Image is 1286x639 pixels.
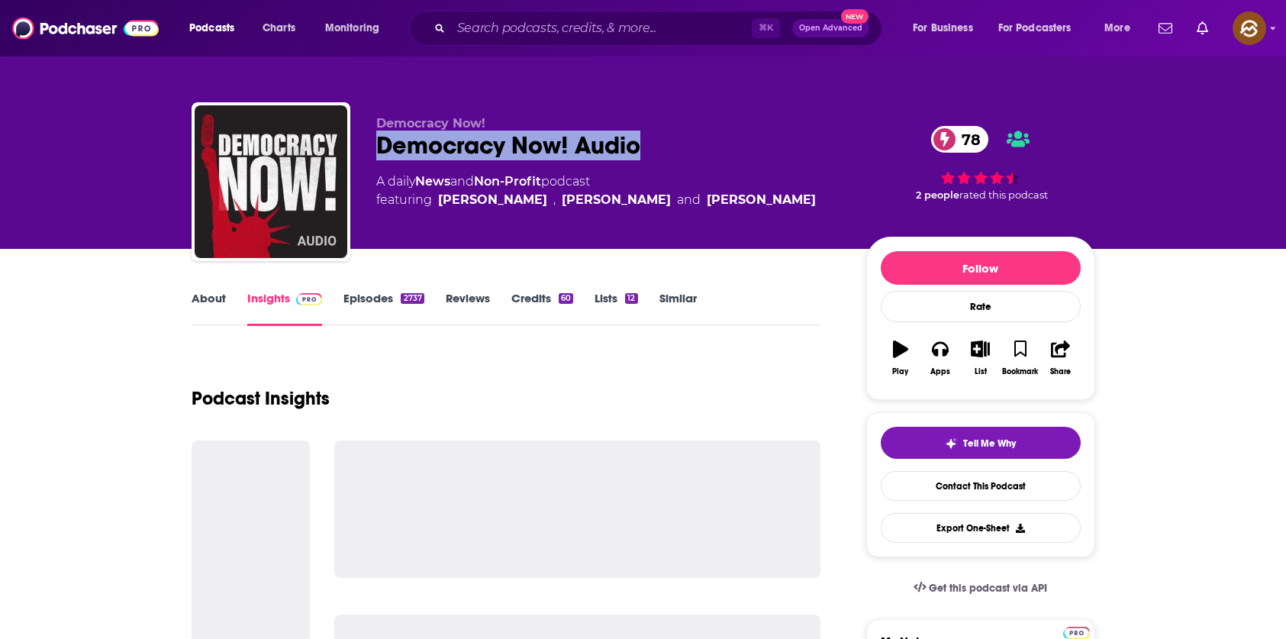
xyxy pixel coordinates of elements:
span: 78 [946,126,988,153]
button: List [960,331,1000,386]
button: Bookmark [1001,331,1040,386]
span: For Business [913,18,973,39]
span: Tell Me Why [963,437,1016,450]
span: ⌘ K [752,18,780,38]
div: Search podcasts, credits, & more... [424,11,897,46]
img: Podchaser - Follow, Share and Rate Podcasts [12,14,159,43]
button: Follow [881,251,1081,285]
span: and [450,174,474,189]
button: open menu [179,16,254,40]
a: Pro website [1063,624,1090,639]
div: Apps [930,367,950,376]
span: Monitoring [325,18,379,39]
span: Logged in as hey85204 [1233,11,1266,45]
span: For Podcasters [998,18,1072,39]
a: About [192,291,226,326]
span: Democracy Now! [376,116,485,131]
button: open menu [988,16,1094,40]
a: News [415,174,450,189]
a: [PERSON_NAME] [438,191,547,209]
button: open menu [902,16,992,40]
a: Lists12 [595,291,637,326]
div: 78 2 peoplerated this podcast [866,116,1095,211]
button: Apps [920,331,960,386]
div: List [975,367,987,376]
span: 2 people [916,189,959,201]
span: More [1104,18,1130,39]
span: , [553,191,556,209]
a: Reviews [446,291,490,326]
span: featuring [376,191,816,209]
button: open menu [1094,16,1149,40]
button: Share [1040,331,1080,386]
a: Non-Profit [474,174,541,189]
span: Get this podcast via API [929,582,1047,595]
div: 2737 [401,293,424,304]
button: tell me why sparkleTell Me Why [881,427,1081,459]
input: Search podcasts, credits, & more... [451,16,752,40]
a: Get this podcast via API [901,570,1060,607]
a: Similar [659,291,697,326]
span: and [677,191,701,209]
button: Play [881,331,920,386]
button: Show profile menu [1233,11,1266,45]
span: rated this podcast [959,189,1048,201]
a: Charts [253,16,305,40]
a: [PERSON_NAME] [707,191,816,209]
button: Open AdvancedNew [792,19,869,37]
span: Open Advanced [799,24,862,32]
button: open menu [314,16,399,40]
img: Podchaser Pro [1063,627,1090,639]
a: Show notifications dropdown [1191,15,1214,41]
img: Podchaser Pro [296,293,323,305]
a: InsightsPodchaser Pro [247,291,323,326]
img: User Profile [1233,11,1266,45]
div: 60 [559,293,573,304]
div: Play [892,367,908,376]
button: Export One-Sheet [881,513,1081,543]
a: [PERSON_NAME] [562,191,671,209]
div: Share [1050,367,1071,376]
span: Charts [263,18,295,39]
div: Rate [881,291,1081,322]
span: Podcasts [189,18,234,39]
img: tell me why sparkle [945,437,957,450]
div: 12 [625,293,637,304]
a: Contact This Podcast [881,471,1081,501]
div: Bookmark [1002,367,1038,376]
a: 78 [931,126,988,153]
div: A daily podcast [376,173,816,209]
h1: Podcast Insights [192,387,330,410]
span: New [841,9,869,24]
a: Credits60 [511,291,573,326]
a: Episodes2737 [343,291,424,326]
img: Democracy Now! Audio [195,105,347,258]
a: Show notifications dropdown [1152,15,1178,41]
